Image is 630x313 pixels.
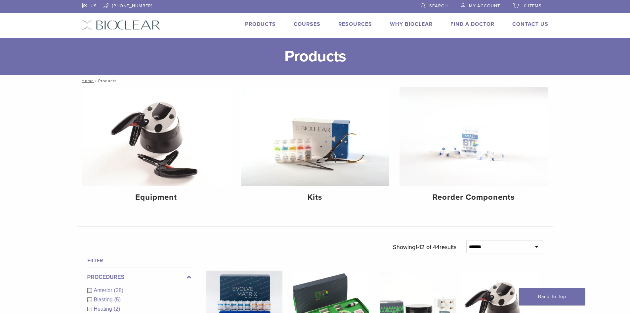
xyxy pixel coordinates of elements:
a: Reorder Components [399,87,548,208]
a: Why Bioclear [390,21,433,27]
a: Contact Us [512,21,548,27]
span: (2) [114,306,120,312]
a: Products [245,21,276,27]
a: Back To Top [519,288,585,305]
p: Showing results [393,240,456,254]
span: / [94,79,98,82]
span: Search [429,3,448,9]
a: Equipment [82,87,231,208]
a: Resources [338,21,372,27]
h4: Reorder Components [405,191,542,203]
h4: Equipment [88,191,225,203]
span: Blasting [94,297,114,302]
span: 1-12 of 44 [415,243,440,251]
nav: Products [77,75,553,87]
span: Anterior [94,287,114,293]
span: (28) [114,287,123,293]
span: My Account [469,3,500,9]
img: Kits [241,87,389,186]
a: Home [80,78,94,83]
span: 0 items [524,3,542,9]
label: Procedures [87,273,191,281]
span: Heating [94,306,114,312]
h4: Filter [87,257,191,265]
a: Courses [294,21,320,27]
h4: Kits [246,191,384,203]
a: Find A Doctor [450,21,494,27]
span: (5) [114,297,121,302]
img: Reorder Components [399,87,548,186]
a: Kits [241,87,389,208]
img: Equipment [82,87,231,186]
img: Bioclear [82,20,160,30]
